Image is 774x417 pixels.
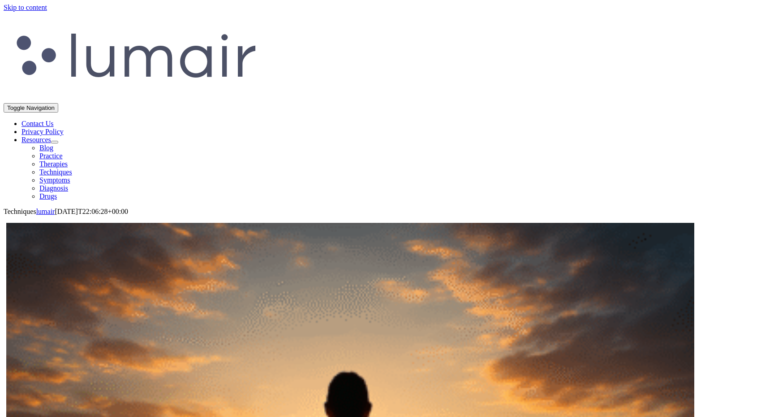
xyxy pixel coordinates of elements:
[55,208,128,215] span: [DATE]T22:06:28+00:00
[4,95,272,103] a: lumair
[39,168,72,176] a: Techniques
[21,120,54,127] a: Contact Us
[4,103,770,200] nav: Lumair Header
[39,152,63,160] a: Practice
[21,128,64,135] a: Privacy Policy
[4,208,36,215] span: Techniques
[39,192,57,200] a: Drugs
[4,103,58,113] button: Toggle Navigation
[21,136,51,143] a: Resources
[7,104,55,111] span: Toggle Navigation
[39,176,70,184] a: Symptoms
[36,208,55,215] a: lumair
[39,160,68,168] a: Therapies
[4,4,47,11] a: Skip to content
[39,184,68,192] a: Diagnosis
[51,141,58,143] button: Open submenu of Resources
[39,144,53,152] a: Blog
